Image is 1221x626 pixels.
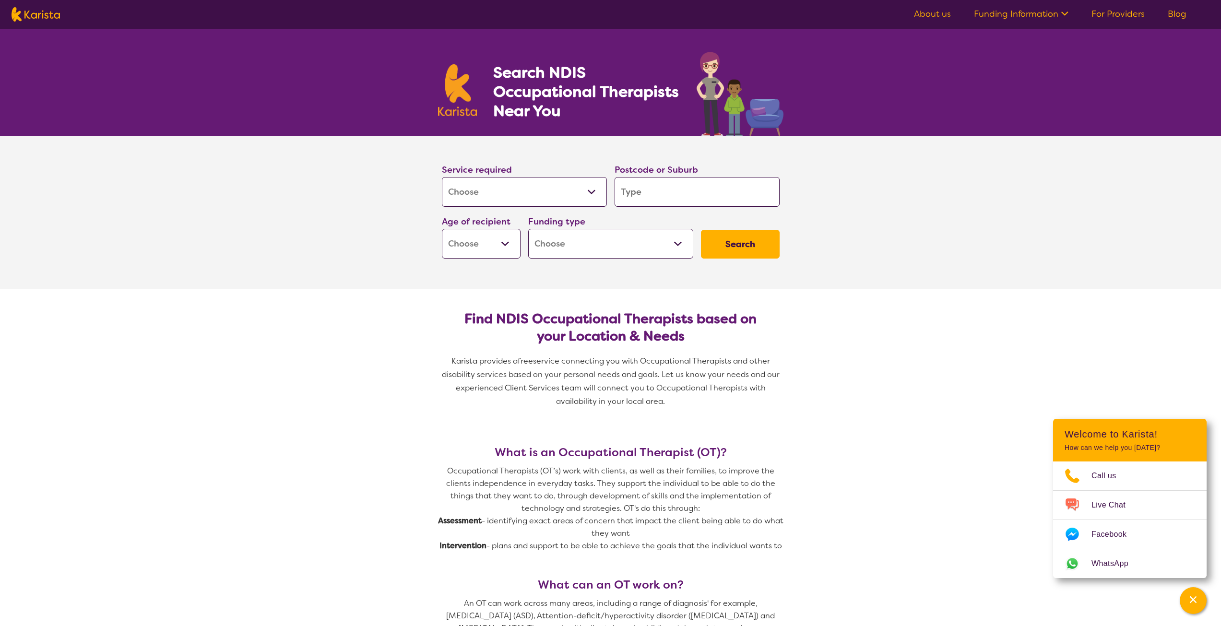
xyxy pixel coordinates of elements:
[701,230,780,259] button: Search
[450,310,772,345] h2: Find NDIS Occupational Therapists based on your Location & Needs
[974,8,1068,20] a: Funding Information
[1091,527,1138,542] span: Facebook
[1168,8,1186,20] a: Blog
[1091,556,1140,571] span: WhatsApp
[438,465,783,515] p: Occupational Therapists (OT’s) work with clients, as well as their families, to improve the clien...
[697,52,783,136] img: occupational-therapy
[438,64,477,116] img: Karista logo
[438,446,783,459] h3: What is an Occupational Therapist (OT)?
[1091,8,1145,20] a: For Providers
[1065,444,1195,452] p: How can we help you [DATE]?
[438,515,783,540] p: - identifying exact areas of concern that impact the client being able to do what they want
[1180,587,1207,614] button: Channel Menu
[528,216,585,227] label: Funding type
[1053,549,1207,578] a: Web link opens in a new tab.
[615,164,698,176] label: Postcode or Suburb
[518,356,533,366] span: free
[438,516,482,526] strong: Assessment
[1091,469,1128,483] span: Call us
[1065,428,1195,440] h2: Welcome to Karista!
[451,356,518,366] span: Karista provides a
[442,164,512,176] label: Service required
[442,356,782,406] span: service connecting you with Occupational Therapists and other disability services based on your p...
[439,541,486,551] strong: Intervention
[442,216,510,227] label: Age of recipient
[438,540,783,552] p: - plans and support to be able to achieve the goals that the individual wants to
[438,578,783,591] h3: What can an OT work on?
[12,7,60,22] img: Karista logo
[1053,461,1207,578] ul: Choose channel
[914,8,951,20] a: About us
[493,63,680,120] h1: Search NDIS Occupational Therapists Near You
[1053,419,1207,578] div: Channel Menu
[1091,498,1137,512] span: Live Chat
[615,177,780,207] input: Type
